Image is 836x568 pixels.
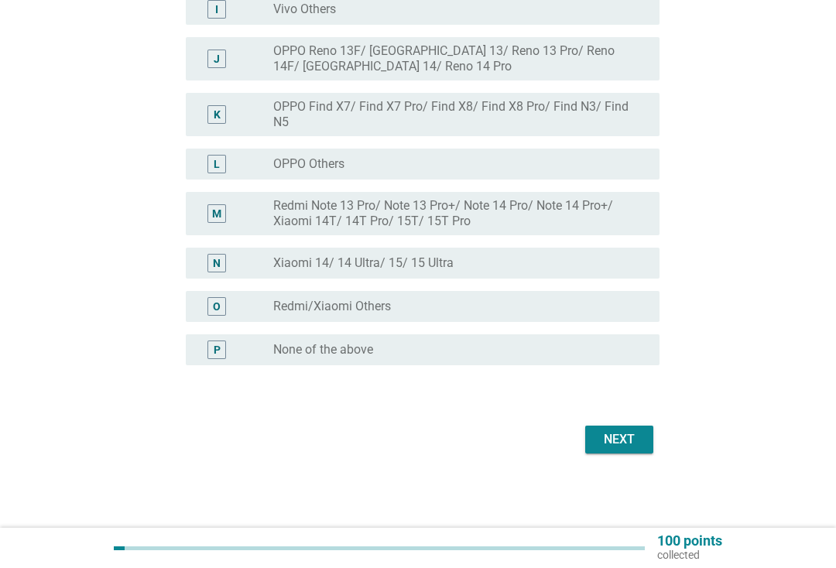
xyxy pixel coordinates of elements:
[273,99,635,130] label: OPPO Find X7/ Find X7 Pro/ Find X8/ Find X8 Pro/ Find N3/ Find N5
[213,299,221,315] div: O
[657,534,722,548] p: 100 points
[657,548,722,562] p: collected
[214,51,220,67] div: J
[273,43,635,74] label: OPPO Reno 13F/ [GEOGRAPHIC_DATA] 13/ Reno 13 Pro/ Reno 14F/ [GEOGRAPHIC_DATA] 14/ Reno 14 Pro
[273,255,454,271] label: Xiaomi 14/ 14 Ultra/ 15/ 15 Ultra
[212,206,221,222] div: M
[273,2,336,17] label: Vivo Others
[213,255,221,272] div: N
[215,2,218,18] div: I
[273,156,344,172] label: OPPO Others
[598,430,641,449] div: Next
[273,299,391,314] label: Redmi/Xiaomi Others
[214,107,221,123] div: K
[214,156,220,173] div: L
[585,426,653,453] button: Next
[214,342,221,358] div: P
[273,342,373,358] label: None of the above
[273,198,635,229] label: Redmi Note 13 Pro/ Note 13 Pro+/ Note 14 Pro/ Note 14 Pro+/ Xiaomi 14T/ 14T Pro/ 15T/ 15T Pro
